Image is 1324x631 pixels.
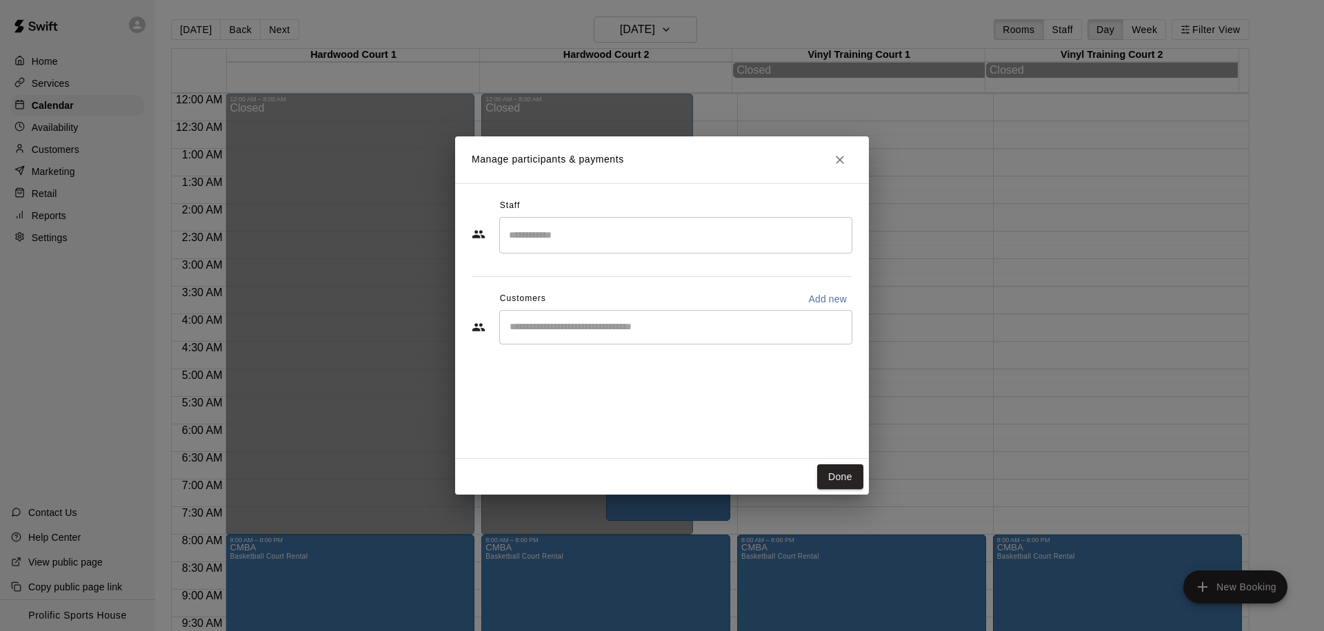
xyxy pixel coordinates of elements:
svg: Staff [472,227,485,241]
p: Add new [808,292,847,306]
button: Done [817,464,863,490]
button: Close [827,147,852,172]
span: Staff [500,195,520,217]
div: Start typing to search customers... [499,310,852,344]
button: Add new [803,288,852,310]
div: Search staff [499,217,852,254]
p: Manage participants & payments [472,152,624,167]
svg: Customers [472,320,485,334]
span: Customers [500,288,546,310]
